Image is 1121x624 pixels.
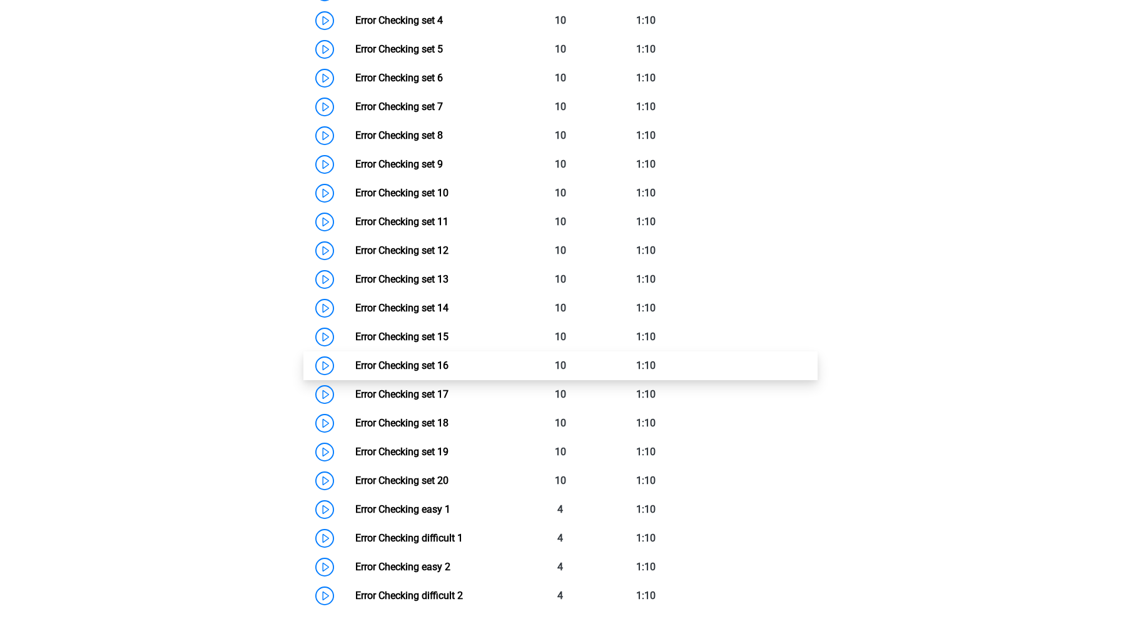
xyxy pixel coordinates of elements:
a: Error Checking set 15 [355,331,449,343]
a: Error Checking set 9 [355,158,443,170]
a: Error Checking set 4 [355,14,443,26]
a: Error Checking difficult 2 [355,590,463,601]
a: Error Checking set 16 [355,360,449,371]
a: Error Checking set 19 [355,446,449,458]
a: Error Checking difficult 1 [355,532,463,544]
a: Error Checking set 8 [355,129,443,141]
a: Error Checking set 13 [355,273,449,285]
a: Error Checking set 5 [355,43,443,55]
a: Error Checking set 6 [355,72,443,84]
a: Error Checking set 14 [355,302,449,314]
a: Error Checking set 18 [355,417,449,429]
a: Error Checking easy 2 [355,561,450,573]
a: Error Checking easy 1 [355,503,450,515]
a: Error Checking set 12 [355,244,449,256]
a: Error Checking set 10 [355,187,449,199]
a: Error Checking set 17 [355,388,449,400]
a: Error Checking set 20 [355,475,449,486]
a: Error Checking set 7 [355,101,443,113]
a: Error Checking set 11 [355,216,449,228]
